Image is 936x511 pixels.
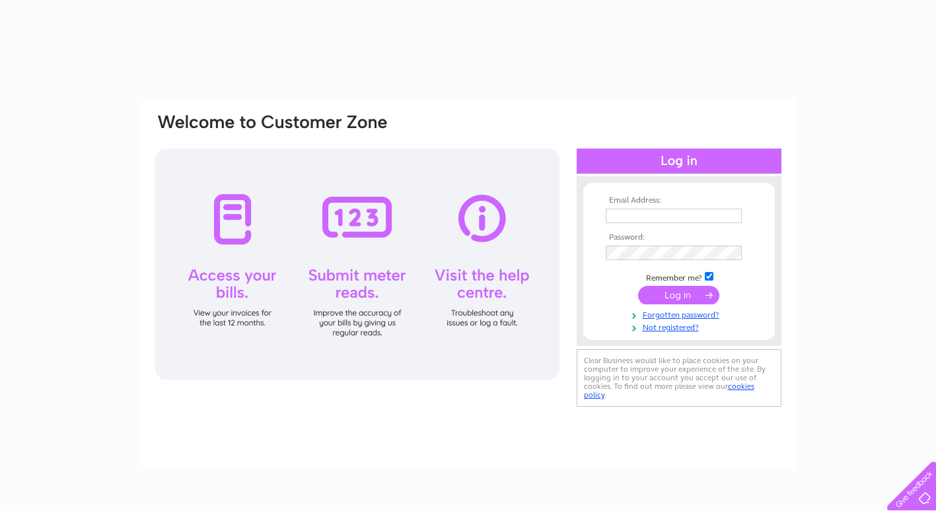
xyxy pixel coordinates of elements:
a: Forgotten password? [606,308,756,320]
th: Email Address: [602,196,756,205]
a: cookies policy [584,382,754,399]
th: Password: [602,233,756,242]
input: Submit [638,286,719,304]
div: Clear Business would like to place cookies on your computer to improve your experience of the sit... [577,349,781,407]
a: Not registered? [606,320,756,333]
td: Remember me? [602,270,756,283]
